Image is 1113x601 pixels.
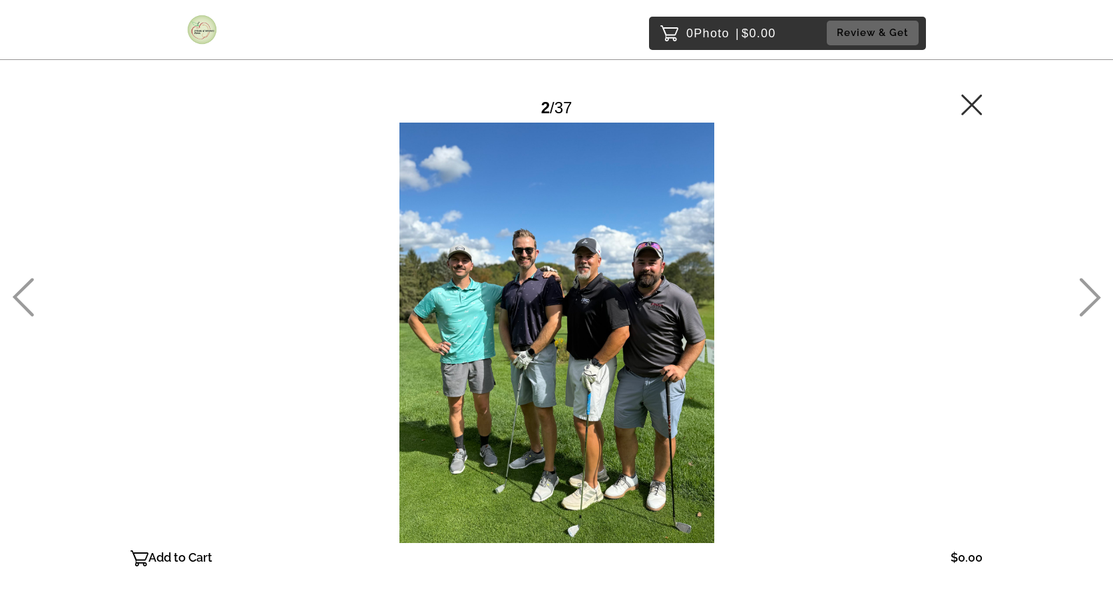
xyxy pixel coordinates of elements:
span: 2 [541,99,550,117]
a: Review & Get [827,21,923,45]
div: / [541,93,572,122]
p: Add to Cart [148,547,212,568]
p: $0.00 [951,547,983,568]
span: | [736,27,740,40]
button: Review & Get [827,21,919,45]
span: 37 [555,99,572,117]
span: Photo [694,23,730,44]
p: 0 $0.00 [686,23,776,44]
img: Snapphound Logo [187,15,217,45]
